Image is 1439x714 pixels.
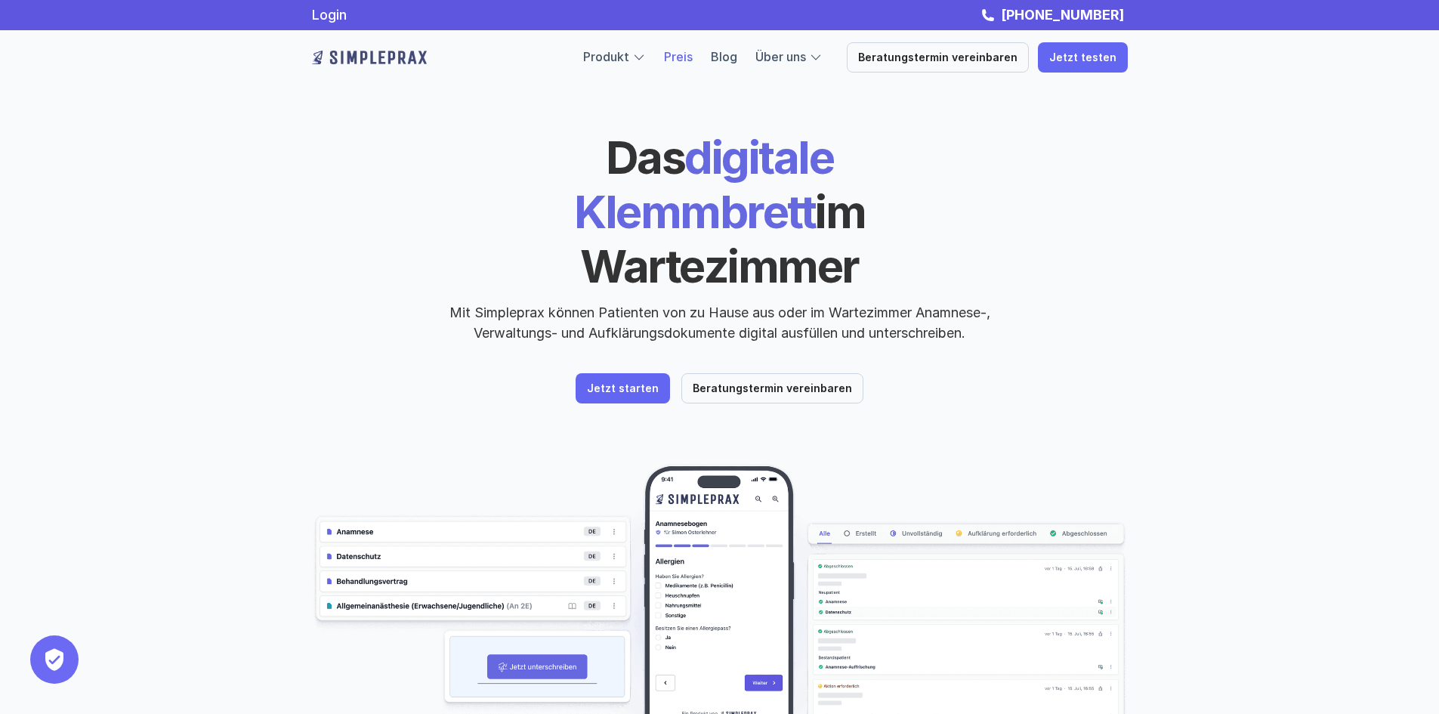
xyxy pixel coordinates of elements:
[312,7,347,23] a: Login
[576,373,670,403] a: Jetzt starten
[1038,42,1128,73] a: Jetzt testen
[997,7,1128,23] a: [PHONE_NUMBER]
[693,382,852,395] p: Beratungstermin vereinbaren
[437,302,1003,343] p: Mit Simpleprax können Patienten von zu Hause aus oder im Wartezimmer Anamnese-, Verwaltungs- und ...
[858,51,1017,64] p: Beratungstermin vereinbaren
[681,373,863,403] a: Beratungstermin vereinbaren
[583,49,629,64] a: Produkt
[847,42,1029,73] a: Beratungstermin vereinbaren
[459,130,980,293] h1: digitale Klemmbrett
[587,382,659,395] p: Jetzt starten
[1001,7,1124,23] strong: [PHONE_NUMBER]
[606,130,685,184] span: Das
[1049,51,1116,64] p: Jetzt testen
[580,184,873,293] span: im Wartezimmer
[755,49,806,64] a: Über uns
[664,49,693,64] a: Preis
[711,49,737,64] a: Blog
